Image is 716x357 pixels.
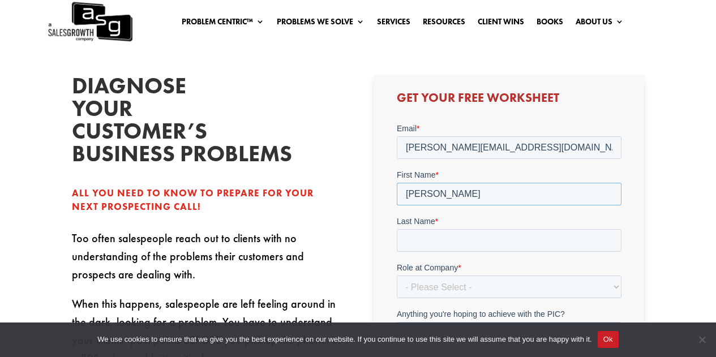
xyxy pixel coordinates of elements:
span: We use cookies to ensure that we give you the best experience on our website. If you continue to ... [97,334,591,345]
p: Too often salespeople reach out to clients with no understanding of the problems their customers ... [72,229,342,295]
a: Services [377,18,410,30]
a: Problem Centric™ [182,18,264,30]
h3: Get Your Free Worksheet [397,92,621,110]
h2: Diagnose your customer’s business problems [72,75,242,171]
div: All you need to know to prepare for your next prospecting call! [72,187,342,214]
button: Ok [598,331,619,348]
a: Resources [423,18,465,30]
a: Books [537,18,563,30]
span: No [696,334,708,345]
a: About Us [576,18,624,30]
a: Client Wins [478,18,524,30]
a: Problems We Solve [277,18,365,30]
